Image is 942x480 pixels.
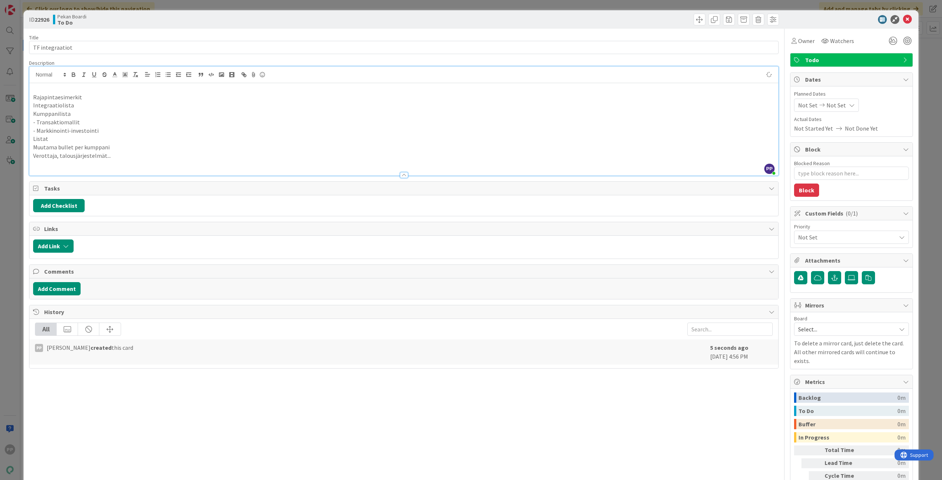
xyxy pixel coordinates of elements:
[764,164,775,174] span: PP
[798,36,815,45] span: Owner
[91,344,111,351] b: created
[29,15,49,24] span: ID
[805,377,899,386] span: Metrics
[798,324,892,334] span: Select...
[825,458,865,468] div: Lead Time
[33,135,775,143] p: Listat
[33,239,74,253] button: Add Link
[33,282,81,295] button: Add Comment
[897,392,906,403] div: 0m
[57,19,86,25] b: To Do
[47,343,133,352] span: [PERSON_NAME] this card
[710,343,773,361] div: [DATE] 4:56 PM
[805,56,899,64] span: Todo
[798,406,897,416] div: To Do
[33,93,775,102] p: Rajapintaesimerkit
[868,458,906,468] div: 0m
[794,160,830,167] label: Blocked Reason
[798,392,897,403] div: Backlog
[29,60,54,66] span: Description
[794,115,909,123] span: Actual Dates
[33,110,775,118] p: Kumppanilista
[794,184,819,197] button: Block
[897,406,906,416] div: 0m
[687,323,773,336] input: Search...
[846,210,858,217] span: ( 0/1 )
[798,232,892,242] span: Not Set
[794,224,909,229] div: Priority
[794,90,909,98] span: Planned Dates
[33,143,775,152] p: Muutama bullet per kumppani
[710,344,748,351] b: 5 seconds ago
[33,118,775,127] p: - Transaktiomallit
[29,41,779,54] input: type card name here...
[35,16,49,23] b: 22926
[794,339,909,365] p: To delete a mirror card, just delete the card. All other mirrored cards will continue to exists.
[33,152,775,160] p: Verottaja, talousjärjestelmät...
[805,145,899,154] span: Block
[33,101,775,110] p: Integraatiolista
[794,316,807,321] span: Board
[868,445,906,455] div: 0m
[805,209,899,218] span: Custom Fields
[35,323,57,335] div: All
[897,432,906,442] div: 0m
[826,101,846,110] span: Not Set
[35,344,43,352] div: PP
[33,127,775,135] p: - Markkinointi-investointi
[57,14,86,19] span: Pekan Boardi
[805,75,899,84] span: Dates
[44,224,765,233] span: Links
[44,184,765,193] span: Tasks
[44,267,765,276] span: Comments
[805,301,899,310] span: Mirrors
[29,34,39,41] label: Title
[897,419,906,429] div: 0m
[830,36,854,45] span: Watchers
[798,419,897,429] div: Buffer
[825,445,865,455] div: Total Time
[805,256,899,265] span: Attachments
[794,124,833,133] span: Not Started Yet
[798,432,897,442] div: In Progress
[33,199,85,212] button: Add Checklist
[845,124,878,133] span: Not Done Yet
[44,307,765,316] span: History
[15,1,33,10] span: Support
[798,101,818,110] span: Not Set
